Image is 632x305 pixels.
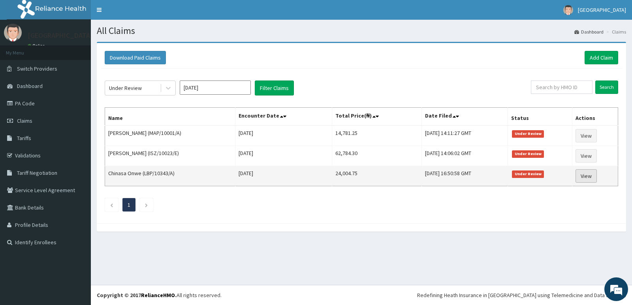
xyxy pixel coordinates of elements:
strong: Copyright © 2017 . [97,292,177,299]
img: d_794563401_company_1708531726252_794563401 [15,39,32,59]
span: Under Review [512,130,544,137]
span: Dashboard [17,82,43,90]
div: Minimize live chat window [130,4,149,23]
th: Date Filed [421,108,508,126]
img: User Image [563,5,573,15]
td: 24,004.75 [332,166,421,186]
a: Previous page [110,201,113,208]
span: Under Review [512,170,544,178]
td: [PERSON_NAME] (ISZ/10023/E) [105,146,235,166]
div: Under Review [109,84,142,92]
a: View [576,169,597,183]
span: [GEOGRAPHIC_DATA] [578,6,626,13]
a: View [576,149,597,163]
input: Search [595,80,618,94]
th: Encounter Date [235,108,332,126]
span: Switch Providers [17,65,57,72]
img: User Image [4,24,22,41]
span: Claims [17,117,32,124]
td: [DATE] [235,166,332,186]
textarea: Type your message and hit 'Enter' [4,215,150,243]
a: Online [28,43,47,49]
div: Redefining Heath Insurance in [GEOGRAPHIC_DATA] using Telemedicine and Data Science! [417,291,626,299]
div: Chat with us now [41,44,133,54]
td: [DATE] [235,125,332,146]
a: RelianceHMO [141,292,175,299]
td: [DATE] 14:06:02 GMT [421,146,508,166]
span: We're online! [46,99,109,179]
td: [DATE] [235,146,332,166]
th: Name [105,108,235,126]
a: Dashboard [574,28,604,35]
footer: All rights reserved. [91,285,632,305]
span: Under Review [512,150,544,157]
a: Add Claim [585,51,618,64]
button: Filter Claims [255,80,294,95]
span: Tariffs [17,135,31,142]
input: Select Month and Year [180,80,251,95]
li: Claims [604,28,626,35]
span: Tariff Negotiation [17,169,57,176]
p: [GEOGRAPHIC_DATA] [28,32,93,39]
td: [PERSON_NAME] (MAP/10001/A) [105,125,235,146]
td: [DATE] 16:50:58 GMT [421,166,508,186]
th: Status [508,108,572,126]
th: Actions [572,108,618,126]
a: View [576,129,597,142]
button: Download Paid Claims [105,51,166,64]
input: Search by HMO ID [531,80,593,94]
td: 62,784.30 [332,146,421,166]
h1: All Claims [97,26,626,36]
a: Next page [145,201,148,208]
td: [DATE] 14:11:27 GMT [421,125,508,146]
td: 14,781.25 [332,125,421,146]
td: Chinasa Onwe (LBP/10343/A) [105,166,235,186]
a: Page 1 is your current page [128,201,130,208]
th: Total Price(₦) [332,108,421,126]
